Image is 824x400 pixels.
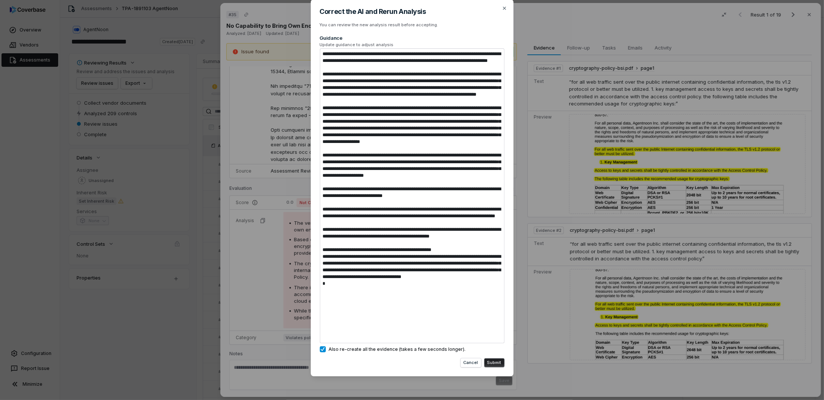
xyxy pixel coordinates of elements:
div: Guidance [320,35,505,41]
span: Update guidance to adjust analysis [320,42,505,48]
button: Submit [484,358,505,367]
span: You can review the new analysis result before accepting. [320,22,438,27]
button: Also re-create all the evidence (takes a few seconds longer). [320,346,326,352]
h2: Correct the AI and Rerun Analysis [320,8,505,15]
button: Cancel [461,358,481,367]
span: Also re-create all the evidence (takes a few seconds longer). [329,346,466,352]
